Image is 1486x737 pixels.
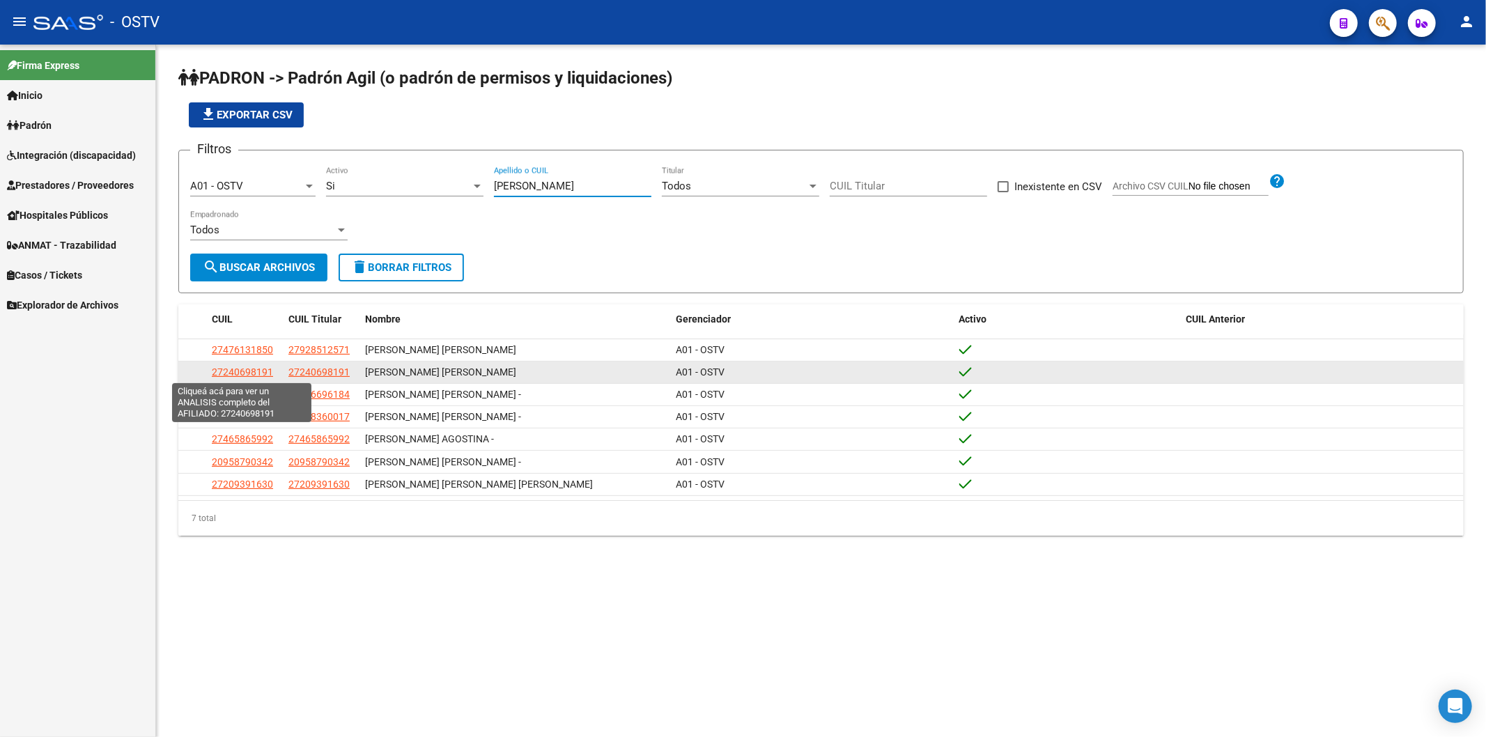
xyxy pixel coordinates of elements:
[110,7,160,38] span: - OSTV
[288,389,350,400] span: 23486696184
[203,258,219,275] mat-icon: search
[288,366,350,378] span: 27240698191
[212,344,273,355] span: 27476131850
[365,411,521,422] span: [PERSON_NAME] [PERSON_NAME] -
[190,224,219,236] span: Todos
[365,344,516,355] span: [PERSON_NAME] [PERSON_NAME]
[190,180,243,192] span: A01 - OSTV
[288,344,350,355] span: 27928512571
[288,411,350,422] span: 27108360017
[212,411,273,422] span: 27108360017
[365,479,593,490] span: [PERSON_NAME] [PERSON_NAME] [PERSON_NAME]
[359,304,670,334] datatable-header-cell: Nombre
[676,433,725,444] span: A01 - OSTV
[1458,13,1475,30] mat-icon: person
[365,433,494,444] span: [PERSON_NAME] AGOSTINA -
[7,148,136,163] span: Integración (discapacidad)
[189,102,304,127] button: Exportar CSV
[7,178,134,193] span: Prestadores / Proveedores
[351,258,368,275] mat-icon: delete
[1186,313,1246,325] span: CUIL Anterior
[212,313,233,325] span: CUIL
[7,238,116,253] span: ANMAT - Trazabilidad
[676,479,725,490] span: A01 - OSTV
[7,208,108,223] span: Hospitales Públicos
[670,304,953,334] datatable-header-cell: Gerenciador
[203,261,315,274] span: Buscar Archivos
[212,389,273,400] span: 23486696184
[212,456,273,467] span: 20958790342
[178,68,672,88] span: PADRON -> Padrón Agil (o padrón de permisos y liquidaciones)
[212,366,273,378] span: 27240698191
[676,411,725,422] span: A01 - OSTV
[7,267,82,283] span: Casos / Tickets
[1113,180,1189,192] span: Archivo CSV CUIL
[1014,178,1102,195] span: Inexistente en CSV
[662,180,691,192] span: Todos
[676,313,731,325] span: Gerenciador
[676,366,725,378] span: A01 - OSTV
[288,433,350,444] span: 27465865992
[7,88,42,103] span: Inicio
[7,297,118,313] span: Explorador de Archivos
[178,501,1464,536] div: 7 total
[326,180,335,192] span: Si
[365,389,521,400] span: [PERSON_NAME] [PERSON_NAME] -
[190,139,238,159] h3: Filtros
[200,109,293,121] span: Exportar CSV
[676,389,725,400] span: A01 - OSTV
[7,118,52,133] span: Padrón
[676,456,725,467] span: A01 - OSTV
[676,344,725,355] span: A01 - OSTV
[365,313,401,325] span: Nombre
[200,106,217,123] mat-icon: file_download
[1439,690,1472,723] div: Open Intercom Messenger
[288,479,350,490] span: 27209391630
[283,304,359,334] datatable-header-cell: CUIL Titular
[11,13,28,30] mat-icon: menu
[339,254,464,281] button: Borrar Filtros
[288,313,341,325] span: CUIL Titular
[1181,304,1464,334] datatable-header-cell: CUIL Anterior
[1269,173,1285,189] mat-icon: help
[190,254,327,281] button: Buscar Archivos
[7,58,79,73] span: Firma Express
[365,366,516,378] span: [PERSON_NAME] [PERSON_NAME]
[351,261,451,274] span: Borrar Filtros
[206,304,283,334] datatable-header-cell: CUIL
[954,304,1181,334] datatable-header-cell: Activo
[212,479,273,490] span: 27209391630
[212,433,273,444] span: 27465865992
[288,456,350,467] span: 20958790342
[365,456,521,467] span: [PERSON_NAME] [PERSON_NAME] -
[959,313,987,325] span: Activo
[1189,180,1269,193] input: Archivo CSV CUIL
